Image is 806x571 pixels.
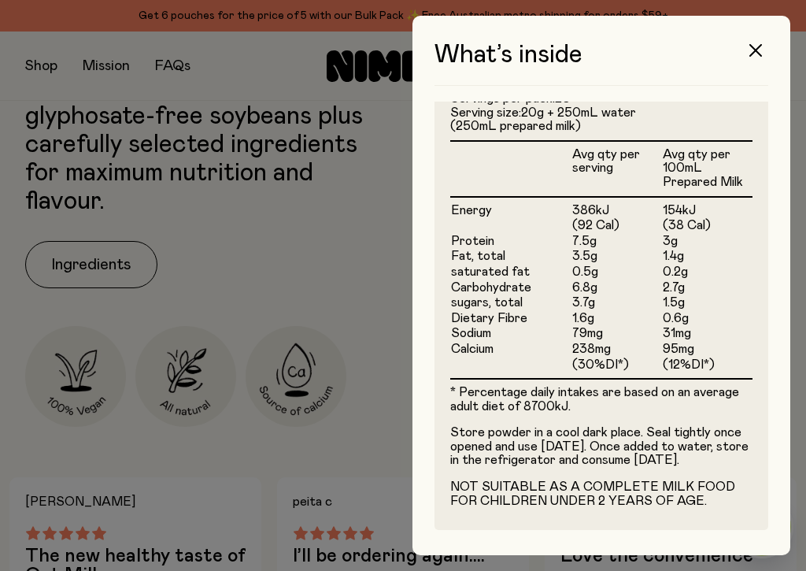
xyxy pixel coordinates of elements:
[434,41,768,86] h3: What’s inside
[451,343,494,355] span: Calcium
[662,141,752,197] th: Avg qty per 100mL Prepared Milk
[451,265,530,278] span: saturated fat
[571,234,662,250] td: 7.5g
[571,265,662,280] td: 0.5g
[571,218,662,234] td: (92 Cal)
[451,250,505,262] span: Fat, total
[451,235,494,247] span: Protein
[451,204,492,217] span: Energy
[662,311,752,327] td: 0.6g
[662,218,752,234] td: (38 Cal)
[450,480,752,508] p: NOT SUITABLE AS A COMPLETE MILK FOOD FOR CHILDREN UNDER 2 YEARS OF AGE.
[662,326,752,342] td: 31mg
[571,342,662,358] td: 238mg
[662,280,752,296] td: 2.7g
[662,197,752,219] td: 154kJ
[571,197,662,219] td: 386kJ
[450,426,752,468] p: Store powder in a cool dark place. Seal tightly once opened and use [DATE]. Once added to water, ...
[571,311,662,327] td: 1.6g
[662,265,752,280] td: 0.2g
[662,295,752,311] td: 1.5g
[662,234,752,250] td: 3g
[662,342,752,358] td: 95mg
[571,141,662,197] th: Avg qty per serving
[450,106,752,134] li: Serving size:
[451,327,491,339] span: Sodium
[450,386,752,413] p: * Percentage daily intakes are based on an average adult diet of 8700kJ.
[451,281,531,294] span: Carbohydrate
[571,358,662,379] td: (30%DI*)
[662,358,752,379] td: (12%DI*)
[571,295,662,311] td: 3.7g
[451,312,527,324] span: Dietary Fibre
[662,249,752,265] td: 1.4g
[571,249,662,265] td: 3.5g
[571,280,662,296] td: 6.8g
[451,296,523,309] span: sugars, total
[571,326,662,342] td: 79mg
[450,106,636,133] span: 20g + 250mL water (250mL prepared milk)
